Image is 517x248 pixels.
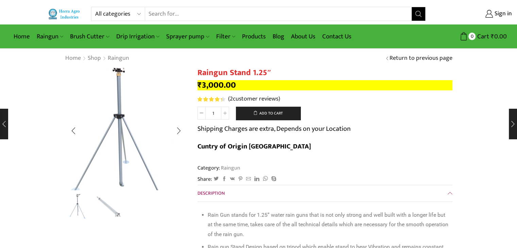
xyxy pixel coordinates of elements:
span: 2 [230,94,233,104]
span: Description [197,189,225,197]
a: Filter [213,29,239,45]
a: 0 Cart ₹0.00 [432,30,507,43]
a: Drip Irrigation [113,29,163,45]
a: Blog [269,29,288,45]
button: Search button [412,7,425,21]
div: Previous slide [65,122,82,139]
a: Raingun-stand [94,194,123,222]
span: Cart [476,32,489,41]
a: Raingun [220,163,240,172]
input: Product quantity [206,107,221,120]
span: Sign in [493,10,512,18]
bdi: 3,000.00 [197,78,236,92]
li: 1 / 2 [63,194,91,221]
h1: Raingun Stand 1.25″ [197,68,452,78]
a: Brush Cutter [67,29,113,45]
a: Return to previous page [390,54,452,63]
a: Home [10,29,33,45]
input: Search for... [145,7,412,21]
span: 0 [468,33,476,40]
div: Next slide [170,122,187,139]
span: ₹ [491,31,494,42]
span: Rated out of 5 based on customer ratings [197,97,222,102]
a: About Us [288,29,319,45]
span: Category: [197,164,240,172]
bdi: 0.00 [491,31,507,42]
a: Products [239,29,269,45]
span: ₹ [197,78,202,92]
a: Description [197,185,452,201]
li: 2 / 2 [94,194,123,221]
button: Add to cart [236,107,300,120]
a: Raingun [107,54,130,63]
p: Shipping Charges are extra, Depends on your Location [197,123,351,134]
a: Home [65,54,81,63]
a: Shop [87,54,101,63]
div: 1 / 2 [65,68,187,190]
span: Share: [197,175,212,183]
a: Sign in [436,8,512,20]
div: Rated 4.50 out of 5 [197,97,225,102]
a: Sprayer pump [163,29,212,45]
a: Raingun [33,29,67,45]
b: Cuntry of Origin [GEOGRAPHIC_DATA] [197,141,311,152]
a: Raingun Stand1 [63,193,91,221]
span: 2 [197,97,226,102]
nav: Breadcrumb [65,54,130,63]
a: (2customer reviews) [228,95,280,104]
li: Rain Gun stands for 1.25” water rain guns that is not only strong and well built with a longer li... [208,210,449,240]
a: Contact Us [319,29,355,45]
